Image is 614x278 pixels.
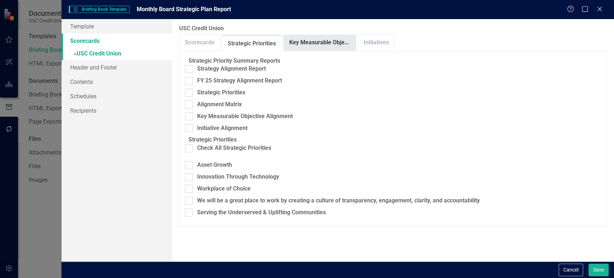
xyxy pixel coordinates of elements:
button: Cancel [559,264,583,276]
span: Briefing Book Template [69,6,129,13]
legend: Strategic Priorities [185,136,240,144]
label: USC Credit Union [179,24,607,33]
div: We will be a great place to work by creating a culture of transparency, engagement, clarity, and ... [197,197,480,205]
div: Strategy Alignment Report [197,65,266,73]
a: »USC Credit Union [62,48,172,60]
div: Key Measurable Objective Alignment [197,112,293,121]
div: Asset Growth [197,161,232,169]
a: Scorecards [179,35,220,50]
div: FY 25 Strategy Alignment Report [197,77,282,85]
div: Alignment Matrix [197,100,242,109]
div: Innovation Through Technology [197,173,279,181]
button: Save [588,264,609,276]
div: Initiative Alignment [197,124,247,133]
div: Check All Strategic Priorities [197,144,271,152]
div: Workplace of Choice [197,185,251,193]
legend: Strategic Priority Summary Reports [185,57,284,65]
a: Recipients [62,103,172,118]
a: Schedules [62,89,172,103]
a: Template [62,19,172,33]
a: Initiatives [358,35,394,50]
span: Monthly Board Strategic Plan Report [137,6,231,13]
a: Header and Footer [62,60,172,75]
a: Strategic Priorities [222,36,281,51]
a: Scorecards [62,33,172,48]
div: Serving the Underserved & Uplifting Communities [197,208,326,217]
a: Key Measurable Objectives [284,35,356,50]
div: Strategic Priorities [197,89,245,97]
span: » [74,50,77,57]
a: Contents [62,75,172,89]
